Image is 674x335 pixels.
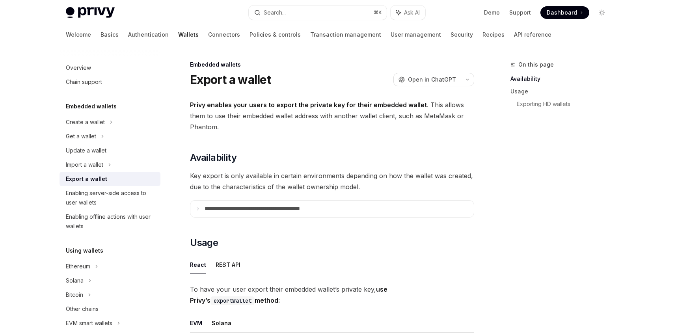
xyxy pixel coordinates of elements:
div: Bitcoin [66,290,83,300]
a: Dashboard [540,6,589,19]
button: Search...⌘K [249,6,387,20]
span: Usage [190,236,218,249]
div: Solana [66,276,84,285]
a: Transaction management [310,25,381,44]
h1: Export a wallet [190,73,271,87]
a: Availability [510,73,614,85]
a: Support [509,9,531,17]
a: Recipes [482,25,505,44]
button: Solana [212,314,231,332]
a: Wallets [178,25,199,44]
div: Get a wallet [66,132,96,141]
h5: Embedded wallets [66,102,117,111]
div: Chain support [66,77,102,87]
div: Export a wallet [66,174,107,184]
span: On this page [518,60,554,69]
img: light logo [66,7,115,18]
a: Enabling server-side access to user wallets [60,186,160,210]
span: Ask AI [404,9,420,17]
div: Create a wallet [66,117,105,127]
a: Basics [101,25,119,44]
strong: use Privy’s method: [190,285,387,304]
button: React [190,255,206,274]
code: exportWallet [210,296,255,305]
a: Overview [60,61,160,75]
a: API reference [514,25,551,44]
span: Availability [190,151,236,164]
div: Enabling offline actions with user wallets [66,212,156,231]
div: Embedded wallets [190,61,474,69]
div: Overview [66,63,91,73]
div: Other chains [66,304,99,314]
div: Search... [264,8,286,17]
button: Ask AI [391,6,425,20]
a: Update a wallet [60,143,160,158]
span: Open in ChatGPT [408,76,456,84]
strong: Privy enables your users to export the private key for their embedded wallet [190,101,427,109]
h5: Using wallets [66,246,103,255]
div: Update a wallet [66,146,106,155]
span: ⌘ K [374,9,382,16]
div: Enabling server-side access to user wallets [66,188,156,207]
a: Welcome [66,25,91,44]
a: Usage [510,85,614,98]
span: Key export is only available in certain environments depending on how the wallet was created, due... [190,170,474,192]
a: Authentication [128,25,169,44]
a: Chain support [60,75,160,89]
a: Connectors [208,25,240,44]
span: To have your user export their embedded wallet’s private key, [190,284,474,306]
button: Toggle dark mode [596,6,608,19]
span: . This allows them to use their embedded wallet address with another wallet client, such as MetaM... [190,99,474,132]
div: Import a wallet [66,160,103,169]
div: Ethereum [66,262,90,271]
a: Security [451,25,473,44]
a: Policies & controls [249,25,301,44]
div: EVM smart wallets [66,318,112,328]
a: Exporting HD wallets [517,98,614,110]
a: User management [391,25,441,44]
a: Export a wallet [60,172,160,186]
a: Other chains [60,302,160,316]
button: Open in ChatGPT [393,73,461,86]
button: EVM [190,314,202,332]
button: REST API [216,255,240,274]
a: Enabling offline actions with user wallets [60,210,160,233]
a: Demo [484,9,500,17]
span: Dashboard [547,9,577,17]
